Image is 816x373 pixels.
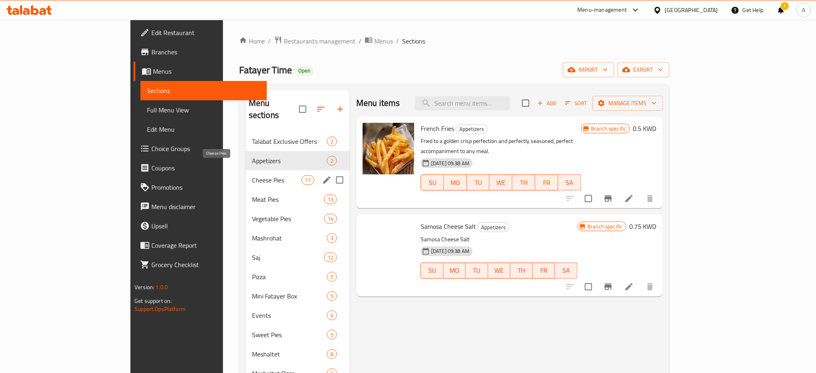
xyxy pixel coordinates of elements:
span: Add [536,99,558,108]
a: Promotions [134,178,267,197]
span: 5 [327,292,337,300]
span: Sections [147,86,260,95]
p: Fried to a golden crisp perfection and perfectly seasoned, perfect accompaniment to any meal. [421,136,581,156]
span: WE [492,265,508,276]
button: delete [640,189,660,208]
span: [DATE] 09:38 AM [428,247,473,255]
div: Cheese Pies17edit [246,170,350,190]
a: Grocery Checklist [134,255,267,274]
button: FR [535,174,558,191]
a: Restaurants management [274,36,355,46]
h2: Menu sections [249,97,299,121]
a: Edit menu item [624,194,634,203]
span: 12 [324,254,337,261]
span: Fatayer Time [239,61,292,79]
div: items [327,330,337,340]
button: Add [534,97,560,110]
span: Add item [534,97,560,110]
span: Version: [134,282,154,292]
span: TU [470,177,487,189]
button: WE [488,263,511,279]
span: FR [536,265,552,276]
span: Full Menu View [147,105,260,115]
span: Select to update [580,190,597,207]
div: items [327,311,337,320]
span: Sweet Pies [252,330,327,340]
span: A [802,6,806,15]
span: Mini Fatayer Box [252,291,327,301]
span: Restaurants management [284,36,355,46]
button: Branch-specific-item [599,189,618,208]
div: items [324,214,337,224]
div: Mashrohat3 [246,228,350,248]
span: Cheese Pies [252,175,302,185]
span: 3 [327,234,337,242]
span: Appetizers [252,156,327,166]
button: import [563,62,614,77]
span: Appetizers [478,223,509,232]
h2: Menu items [356,97,400,109]
button: TU [467,174,490,191]
span: 17 [302,176,314,184]
span: Meshaltet [252,349,327,359]
span: 14 [324,215,337,223]
span: 13 [324,196,337,203]
span: Promotions [151,182,260,192]
span: SU [424,265,440,276]
div: Meat Pies13 [246,190,350,209]
input: search [415,96,510,110]
div: Sweet Pies5 [246,325,350,344]
span: Select to update [580,278,597,295]
button: FR [533,263,556,279]
span: Choice Groups [151,144,260,153]
span: Branches [151,47,260,57]
a: Menus [365,36,393,46]
a: Edit Menu [140,120,267,139]
div: Mini Fatayer Box5 [246,286,350,306]
span: WE [493,177,509,189]
span: Meat Pies [252,195,324,204]
div: Appetizers [477,222,509,232]
span: Open [295,67,314,74]
span: French Fries [421,122,454,135]
span: MO [447,265,463,276]
div: items [327,156,337,166]
button: Branch-specific-item [599,277,618,296]
span: Select all sections [294,101,311,118]
span: SA [558,265,574,276]
div: Saj12 [246,248,350,267]
button: MO [444,174,467,191]
span: Coupons [151,163,260,173]
div: [GEOGRAPHIC_DATA] [665,6,718,15]
span: TU [469,265,485,276]
a: Choice Groups [134,139,267,158]
span: 2 [327,138,337,145]
li: / [396,36,399,46]
span: Talabat Exclusive Offers [252,137,327,146]
a: Edit Restaurant [134,23,267,42]
span: 5 [327,331,337,339]
button: edit [321,174,333,186]
div: Events6 [246,306,350,325]
span: Sort [565,99,587,108]
span: Grocery Checklist [151,260,260,269]
nav: breadcrumb [239,36,669,46]
span: Events [252,311,327,320]
img: French Fries [363,123,414,174]
div: Mashrohat [252,233,327,243]
span: Edit Restaurant [151,28,260,37]
div: items [327,233,337,243]
span: Select section [517,95,534,112]
a: Coverage Report [134,236,267,255]
span: SU [424,177,441,189]
div: Vegetable Pies14 [246,209,350,228]
span: SA [562,177,578,189]
span: Edit Menu [147,124,260,134]
a: Support.OpsPlatform [134,304,186,314]
span: Manage items [599,98,657,108]
span: 2 [327,157,337,165]
button: MO [444,263,466,279]
div: Open [295,66,314,76]
a: Branches [134,42,267,62]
